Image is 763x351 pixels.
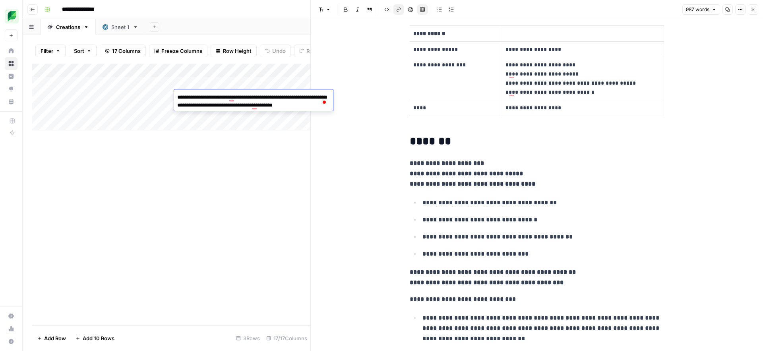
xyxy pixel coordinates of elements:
[233,332,263,345] div: 3 Rows
[41,19,96,35] a: Creations
[69,45,97,57] button: Sort
[5,9,19,23] img: SproutSocial Logo
[32,332,71,345] button: Add Row
[5,70,17,83] a: Insights
[5,6,17,26] button: Workspace: SproutSocial
[682,4,720,15] button: 987 words
[56,23,80,31] div: Creations
[5,45,17,57] a: Home
[83,334,114,342] span: Add 10 Rows
[5,310,17,322] a: Settings
[41,47,53,55] span: Filter
[5,57,17,70] a: Browse
[96,19,145,35] a: Sheet 1
[100,45,146,57] button: 17 Columns
[686,6,709,13] span: 987 words
[5,335,17,348] button: Help + Support
[111,23,130,31] div: Sheet 1
[294,45,324,57] button: Redo
[174,92,333,111] textarea: To enrich screen reader interactions, please activate Accessibility in Grammarly extension settings
[44,334,66,342] span: Add Row
[272,47,286,55] span: Undo
[5,95,17,108] a: Your Data
[306,47,319,55] span: Redo
[5,83,17,95] a: Opportunities
[161,47,202,55] span: Freeze Columns
[5,322,17,335] a: Usage
[260,45,291,57] button: Undo
[149,45,207,57] button: Freeze Columns
[211,45,257,57] button: Row Height
[74,47,84,55] span: Sort
[223,47,252,55] span: Row Height
[71,332,119,345] button: Add 10 Rows
[35,45,66,57] button: Filter
[112,47,141,55] span: 17 Columns
[263,332,310,345] div: 17/17 Columns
